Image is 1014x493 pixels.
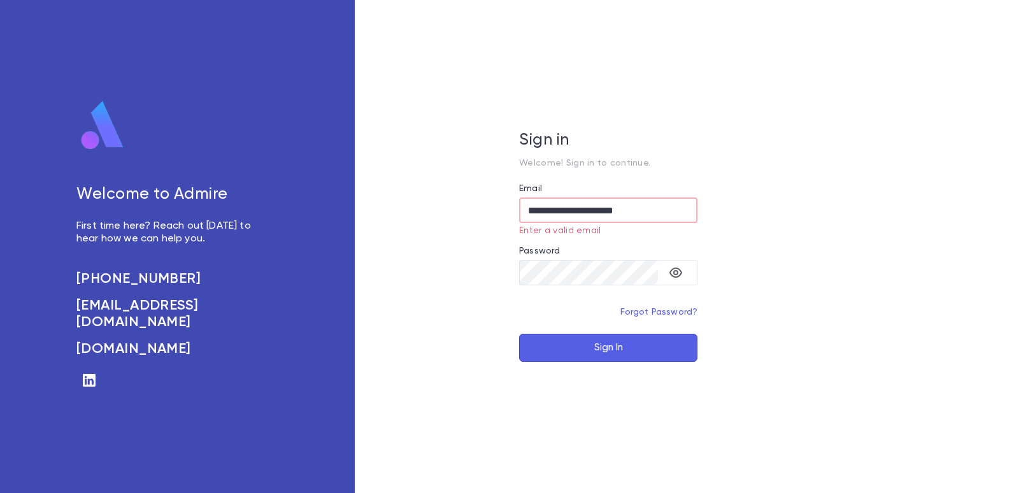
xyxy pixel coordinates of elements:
[76,220,265,245] p: First time here? Reach out [DATE] to hear how we can help you.
[519,246,560,256] label: Password
[519,225,689,236] p: Enter a valid email
[76,185,265,204] h5: Welcome to Admire
[519,334,697,362] button: Sign In
[663,260,689,285] button: toggle password visibility
[76,341,265,357] a: [DOMAIN_NAME]
[519,131,697,150] h5: Sign in
[519,183,542,194] label: Email
[76,271,265,287] a: [PHONE_NUMBER]
[76,297,265,331] a: [EMAIL_ADDRESS][DOMAIN_NAME]
[76,100,129,151] img: logo
[620,308,698,317] a: Forgot Password?
[519,158,697,168] p: Welcome! Sign in to continue.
